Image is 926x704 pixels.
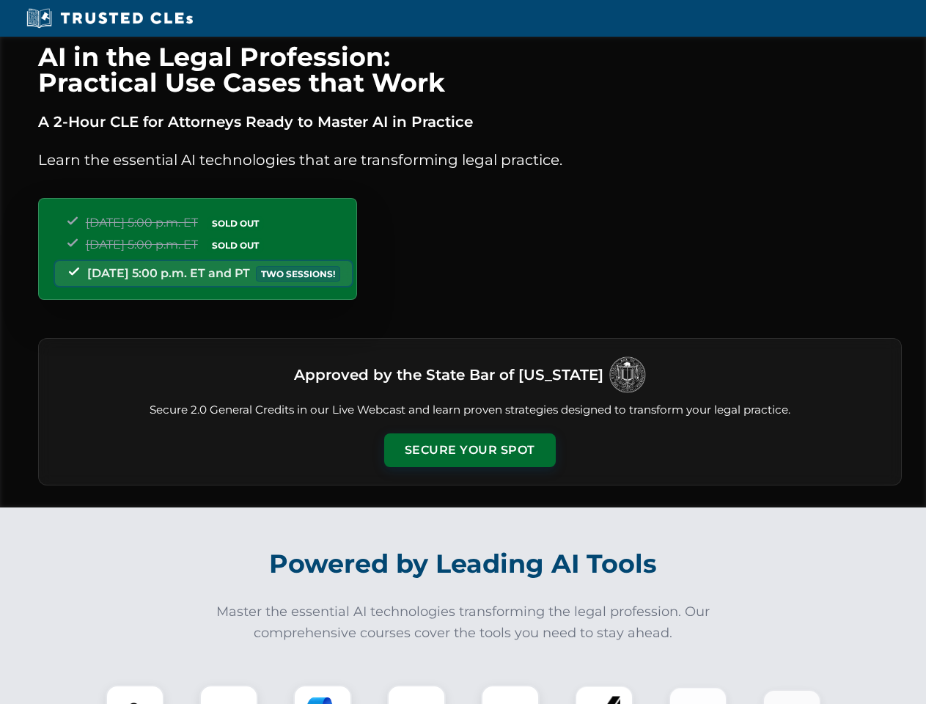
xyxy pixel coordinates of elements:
h2: Powered by Leading AI Tools [57,538,870,590]
span: [DATE] 5:00 p.m. ET [86,238,198,252]
button: Secure Your Spot [384,433,556,467]
p: Learn the essential AI technologies that are transforming legal practice. [38,148,902,172]
h3: Approved by the State Bar of [US_STATE] [294,362,603,388]
span: SOLD OUT [207,216,264,231]
span: SOLD OUT [207,238,264,253]
p: Master the essential AI technologies transforming the legal profession. Our comprehensive courses... [207,601,720,644]
p: Secure 2.0 General Credits in our Live Webcast and learn proven strategies designed to transform ... [56,402,883,419]
h1: AI in the Legal Profession: Practical Use Cases that Work [38,44,902,95]
img: Logo [609,356,646,393]
span: [DATE] 5:00 p.m. ET [86,216,198,230]
img: Trusted CLEs [22,7,197,29]
p: A 2-Hour CLE for Attorneys Ready to Master AI in Practice [38,110,902,133]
